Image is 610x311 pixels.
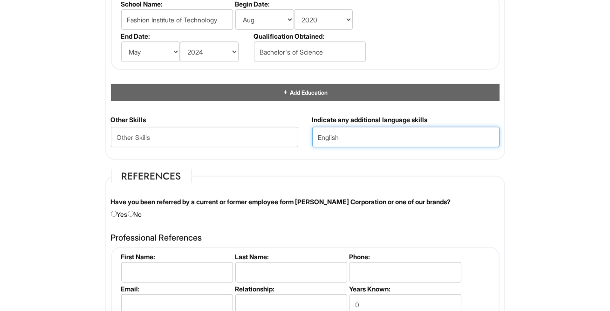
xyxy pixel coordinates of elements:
h4: Professional References [111,233,500,242]
input: Other Skills [111,127,298,147]
label: Relationship: [235,285,346,293]
label: Years Known: [350,285,460,293]
label: Other Skills [111,115,146,124]
label: Indicate any additional language skills [312,115,428,124]
label: Qualification Obtained: [254,32,364,40]
span: Add Education [288,89,327,96]
legend: References [111,169,192,183]
label: Email: [121,285,232,293]
label: Last Name: [235,253,346,261]
label: First Name: [121,253,232,261]
div: Yes No [104,197,507,219]
label: Phone: [350,253,460,261]
a: Add Education [282,89,327,96]
label: End Date: [121,32,250,40]
input: Additional Language Skills [312,127,500,147]
label: Have you been referred by a current or former employee form [PERSON_NAME] Corporation or one of o... [111,197,451,207]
